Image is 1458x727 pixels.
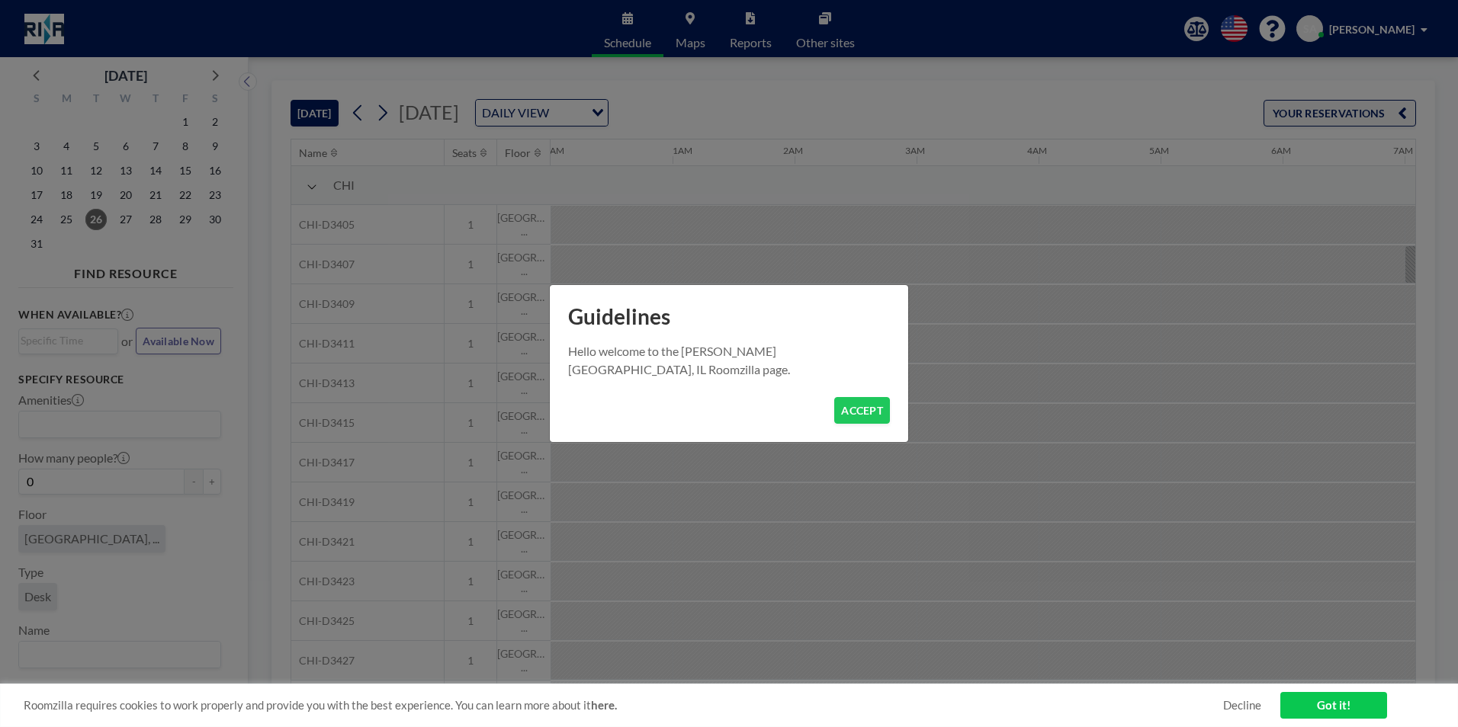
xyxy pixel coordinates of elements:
[1223,698,1261,713] a: Decline
[550,285,908,342] h1: Guidelines
[24,698,1223,713] span: Roomzilla requires cookies to work properly and provide you with the best experience. You can lea...
[834,397,890,424] button: ACCEPT
[591,698,617,712] a: here.
[1280,692,1387,719] a: Got it!
[568,342,890,379] p: Hello welcome to the [PERSON_NAME][GEOGRAPHIC_DATA], IL Roomzilla page.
